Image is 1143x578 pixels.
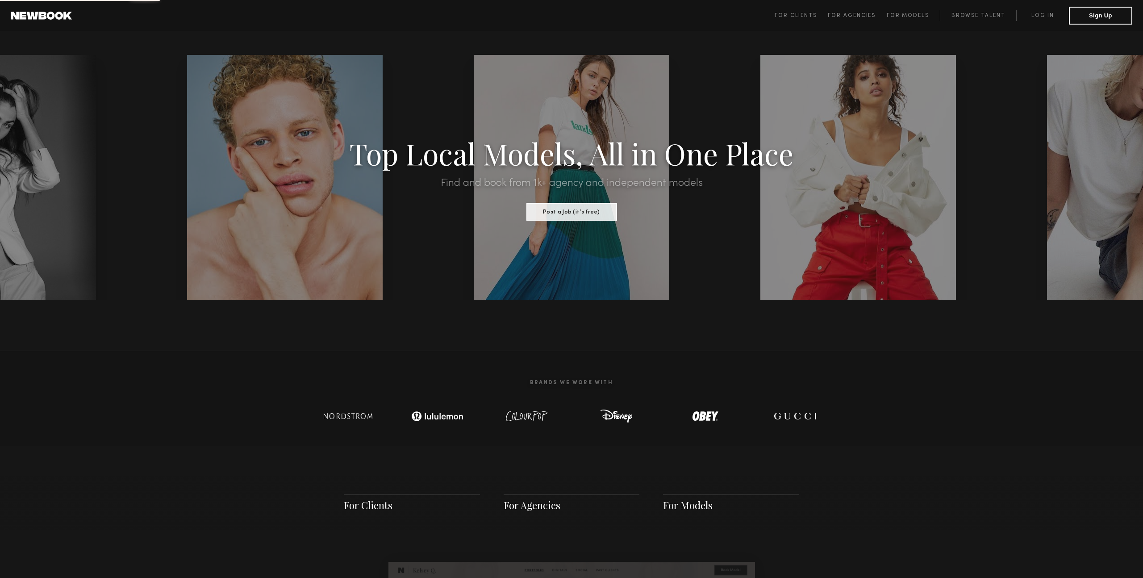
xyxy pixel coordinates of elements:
[663,498,713,512] a: For Models
[775,13,817,18] span: For Clients
[504,498,560,512] a: For Agencies
[676,407,734,425] img: logo-obey.svg
[498,407,556,425] img: logo-colour-pop.svg
[526,203,617,221] button: Post a Job (it’s free)
[887,10,940,21] a: For Models
[86,139,1057,167] h1: Top Local Models, All in One Place
[775,10,828,21] a: For Clients
[766,407,824,425] img: logo-gucci.svg
[587,407,645,425] img: logo-disney.svg
[526,206,617,216] a: Post a Job (it’s free)
[828,10,886,21] a: For Agencies
[887,13,929,18] span: For Models
[344,498,392,512] a: For Clients
[86,178,1057,188] h2: Find and book from 1k+ agency and independent models
[940,10,1016,21] a: Browse Talent
[1016,10,1069,21] a: Log in
[304,369,839,397] h2: Brands We Work With
[828,13,876,18] span: For Agencies
[317,407,380,425] img: logo-nordstrom.svg
[406,407,469,425] img: logo-lulu.svg
[1069,7,1132,25] button: Sign Up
